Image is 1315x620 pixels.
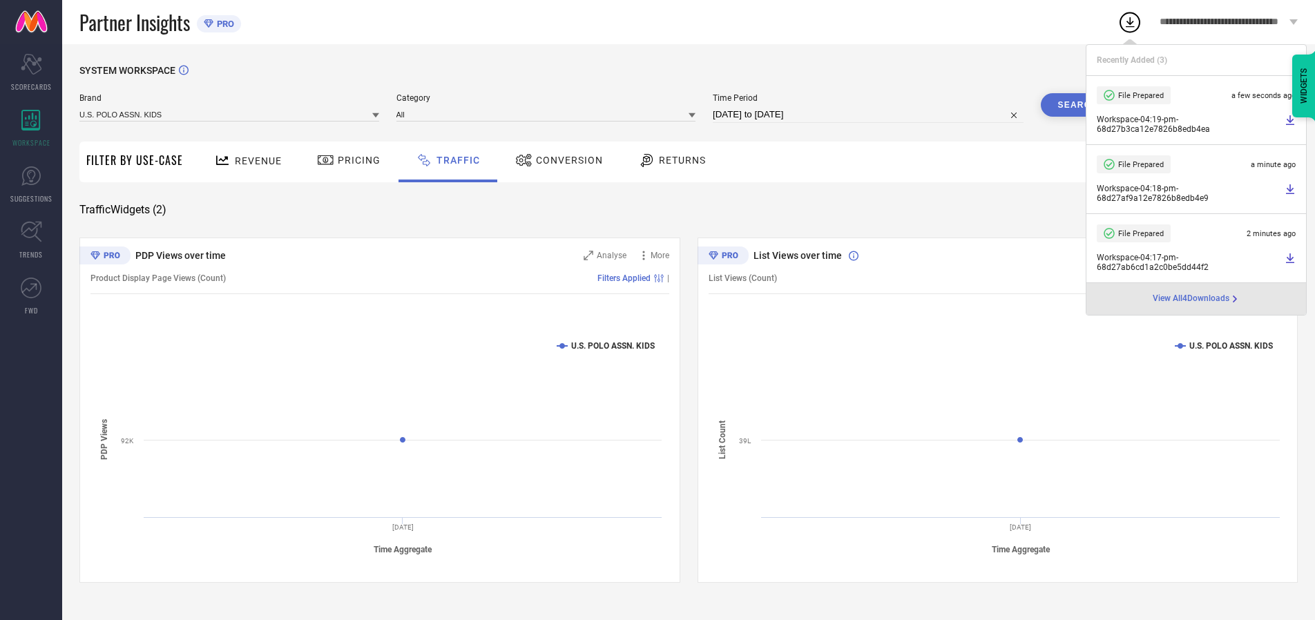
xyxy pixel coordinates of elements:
div: Open download page [1153,293,1240,304]
span: Workspace - 04:18-pm - 68d27af9a12e7826b8edb4e9 [1097,184,1281,203]
span: | [667,273,669,283]
div: Premium [698,246,749,267]
span: Revenue [235,155,282,166]
span: SUGGESTIONS [10,193,52,204]
span: Traffic [436,155,480,166]
span: TRENDS [19,249,43,260]
text: [DATE] [392,523,414,531]
a: Download [1285,115,1296,134]
svg: Zoom [584,251,593,260]
tspan: List Count [718,420,727,459]
span: Recently Added ( 3 ) [1097,55,1167,65]
button: Search [1041,93,1115,117]
a: Download [1285,253,1296,272]
text: U.S. POLO ASSN. KIDS [1189,341,1273,351]
span: FWD [25,305,38,316]
span: Workspace - 04:17-pm - 68d27ab6cd1a2c0be5dd44f2 [1097,253,1281,272]
tspan: PDP Views [99,420,109,461]
span: Conversion [536,155,603,166]
text: [DATE] [1010,523,1031,531]
span: Filters Applied [597,273,651,283]
span: File Prepared [1118,160,1164,169]
span: List Views (Count) [709,273,777,283]
span: Workspace - 04:19-pm - 68d27b3ca12e7826b8edb4ea [1097,115,1281,134]
span: Analyse [597,251,626,260]
span: File Prepared [1118,91,1164,100]
span: SCORECARDS [11,81,52,92]
span: Time Period [713,93,1024,103]
span: File Prepared [1118,229,1164,238]
span: PRO [213,19,234,29]
span: Category [396,93,696,103]
span: a few seconds ago [1231,91,1296,100]
a: View All4Downloads [1153,293,1240,304]
span: SYSTEM WORKSPACE [79,65,175,76]
span: List Views over time [754,250,842,261]
span: a minute ago [1251,160,1296,169]
span: More [651,251,669,260]
span: PDP Views over time [135,250,226,261]
span: WORKSPACE [12,137,50,148]
tspan: Time Aggregate [992,545,1050,554]
span: Product Display Page Views (Count) [90,273,226,283]
tspan: Time Aggregate [374,545,432,554]
text: 39L [739,437,751,445]
span: 2 minutes ago [1247,229,1296,238]
span: Traffic Widgets ( 2 ) [79,203,166,217]
a: Download [1285,184,1296,203]
div: Premium [79,246,131,267]
span: Filter By Use-Case [86,152,183,168]
div: Open download list [1117,10,1142,35]
span: Pricing [338,155,381,166]
text: 92K [121,437,134,445]
span: Partner Insights [79,8,190,37]
span: View All 4 Downloads [1153,293,1229,304]
span: Brand [79,93,379,103]
input: Select time period [713,106,1024,123]
text: U.S. POLO ASSN. KIDS [571,341,655,351]
span: Returns [659,155,706,166]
